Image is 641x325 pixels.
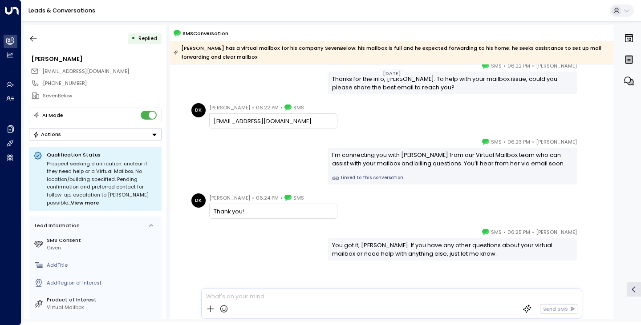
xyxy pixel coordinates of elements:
div: DK [191,103,206,117]
div: AddTitle [47,261,158,269]
img: 5_headshot.jpg [580,137,595,152]
div: Virtual Mailbox [47,304,158,311]
span: SMS [491,137,502,146]
span: • [503,228,506,237]
span: View more [71,199,99,207]
button: Actions [29,128,162,141]
a: Leads & Conversations [28,7,95,14]
span: 06:23 PM [507,137,530,146]
div: Actions [33,131,61,137]
span: • [503,137,506,146]
p: Qualification Status [47,151,157,158]
div: AI Mode [42,111,63,120]
span: 06:25 PM [507,228,530,237]
div: Thanks for the info, [PERSON_NAME]. To help with your mailbox issue, could you please share the b... [332,75,573,92]
label: SMS Consent [47,237,158,244]
div: AddRegion of Interest [47,279,158,287]
span: SMS Conversation [183,29,228,37]
div: Button group with a nested menu [29,128,162,141]
div: Prospect seeking clarification: unclear if they need help or a Virtual Mailbox. No location/build... [47,160,157,207]
div: SevenBelow [43,92,161,100]
span: • [252,193,254,202]
span: SMS [293,103,304,112]
span: dkramer@sevenbelow.com [42,68,129,75]
span: [PERSON_NAME] [536,137,577,146]
span: SMS [293,193,304,202]
div: I’m connecting you with [PERSON_NAME] from our Virtual Mailbox team who can assist with your mail... [332,151,573,168]
span: • [252,103,254,112]
span: • [532,137,534,146]
span: [PERSON_NAME] [209,103,250,112]
span: 06:22 PM [256,103,279,112]
div: [PHONE_NUMBER] [43,80,161,87]
span: [PERSON_NAME] [536,228,577,237]
span: SMS [491,228,502,237]
span: • [280,103,283,112]
span: • [280,193,283,202]
div: DK [191,193,206,208]
div: Given [47,244,158,252]
span: 06:24 PM [256,193,279,202]
div: Lead Information [32,222,80,229]
span: [EMAIL_ADDRESS][DOMAIN_NAME] [42,68,129,75]
div: Thank you! [214,207,333,216]
div: • [131,32,135,45]
span: [PERSON_NAME] [209,193,250,202]
img: 5_headshot.jpg [580,228,595,242]
span: • [532,228,534,237]
div: [DATE] [379,69,405,78]
a: Linked to this conversation [332,175,573,182]
div: You got it, [PERSON_NAME]. If you have any other questions about your virtual mailbox or need hel... [332,241,573,258]
div: [PERSON_NAME] [31,55,161,63]
div: [EMAIL_ADDRESS][DOMAIN_NAME] [214,117,333,125]
label: Product of Interest [47,296,158,304]
span: Replied [138,35,157,42]
div: [PERSON_NAME] has a virtual mailbox for his company SevenBelow; his mailbox is full and he expect... [174,44,609,61]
